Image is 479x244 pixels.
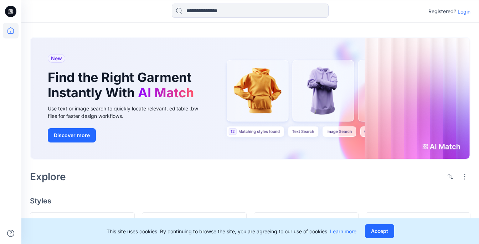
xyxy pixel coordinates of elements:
[48,105,208,120] div: Use text or image search to quickly locate relevant, editable .bw files for faster design workflows.
[330,228,356,234] a: Learn more
[51,54,62,63] span: New
[48,128,96,142] button: Discover more
[107,228,356,235] p: This site uses cookies. By continuing to browse the site, you are agreeing to our use of cookies.
[48,70,197,100] h1: Find the Right Garment Instantly With
[138,85,194,100] span: AI Match
[365,224,394,238] button: Accept
[458,8,470,15] p: Login
[30,171,66,182] h2: Explore
[30,197,470,205] h4: Styles
[428,7,456,16] p: Registered?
